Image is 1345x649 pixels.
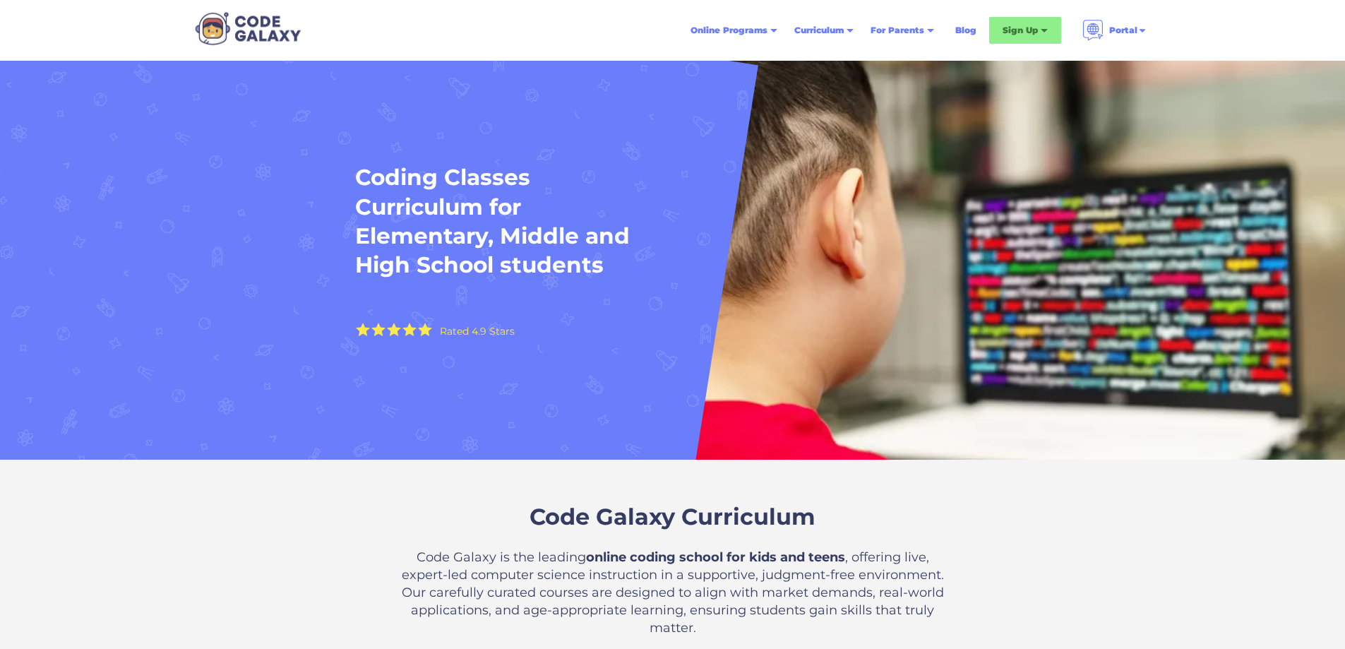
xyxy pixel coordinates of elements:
[871,23,924,37] div: For Parents
[402,323,417,336] img: Yellow Star - the Code Galaxy
[691,23,767,37] div: Online Programs
[418,323,432,336] img: Yellow Star - the Code Galaxy
[586,549,845,565] strong: online coding school for kids and teens
[947,18,985,43] a: Blog
[1109,23,1137,37] div: Portal
[440,326,515,336] div: Rated 4.9 Stars
[1003,23,1038,37] div: Sign Up
[794,23,844,37] div: Curriculum
[387,323,401,336] img: Yellow Star - the Code Galaxy
[356,323,370,336] img: Yellow Star - the Code Galaxy
[371,323,385,336] img: Yellow Star - the Code Galaxy
[355,163,638,280] h1: Coding Classes Curriculum for Elementary, Middle and High School students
